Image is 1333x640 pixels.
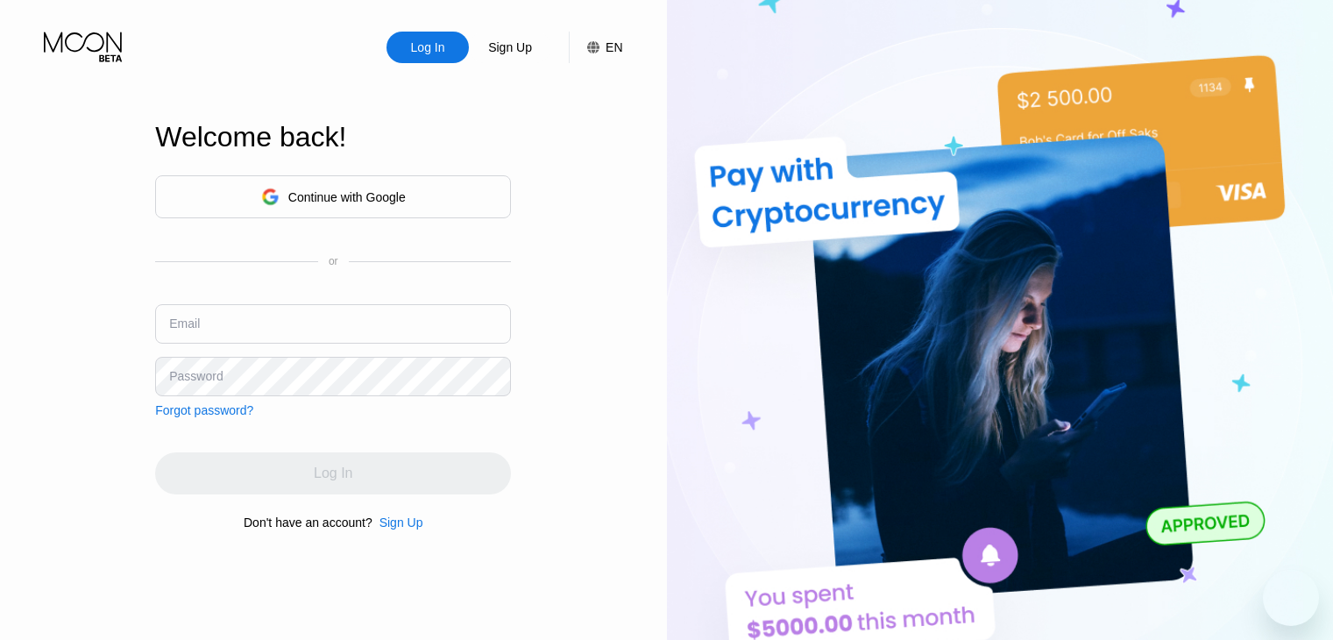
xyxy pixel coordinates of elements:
[155,403,253,417] div: Forgot password?
[569,32,622,63] div: EN
[329,255,338,267] div: or
[169,369,223,383] div: Password
[288,190,406,204] div: Continue with Google
[409,39,447,56] div: Log In
[372,516,423,530] div: Sign Up
[379,516,423,530] div: Sign Up
[1263,570,1319,626] iframe: Button to launch messaging window
[486,39,534,56] div: Sign Up
[606,40,622,54] div: EN
[244,516,372,530] div: Don't have an account?
[155,121,511,153] div: Welcome back!
[155,175,511,218] div: Continue with Google
[386,32,469,63] div: Log In
[169,316,200,331] div: Email
[469,32,551,63] div: Sign Up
